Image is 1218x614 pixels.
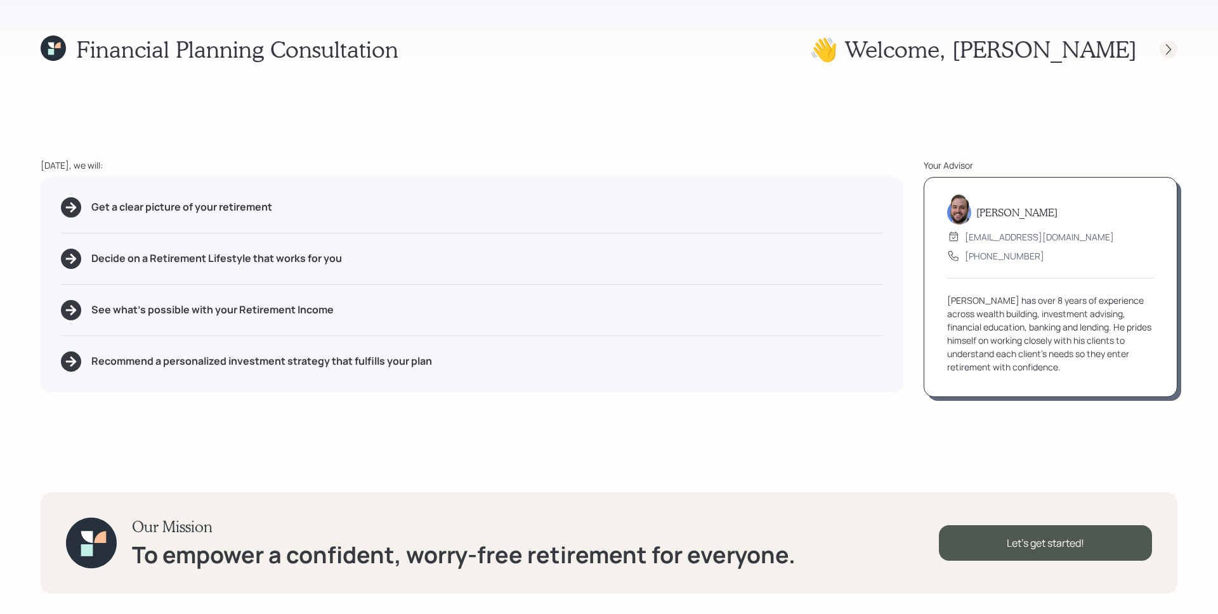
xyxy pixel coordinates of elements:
h1: Financial Planning Consultation [76,36,398,63]
h3: Our Mission [132,518,796,536]
h5: Decide on a Retirement Lifestyle that works for you [91,252,342,265]
div: Your Advisor [924,159,1177,172]
h5: Recommend a personalized investment strategy that fulfills your plan [91,355,432,367]
div: [EMAIL_ADDRESS][DOMAIN_NAME] [965,230,1114,244]
div: Let's get started! [939,525,1152,561]
h5: [PERSON_NAME] [976,206,1058,218]
div: [PERSON_NAME] has over 8 years of experience across wealth building, investment advising, financi... [947,294,1154,374]
h1: 👋 Welcome , [PERSON_NAME] [809,36,1137,63]
img: james-distasi-headshot.png [947,194,971,225]
h5: Get a clear picture of your retirement [91,201,272,213]
h5: See what's possible with your Retirement Income [91,304,334,316]
div: [PHONE_NUMBER] [965,249,1044,263]
div: [DATE], we will: [41,159,903,172]
h1: To empower a confident, worry-free retirement for everyone. [132,541,796,568]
